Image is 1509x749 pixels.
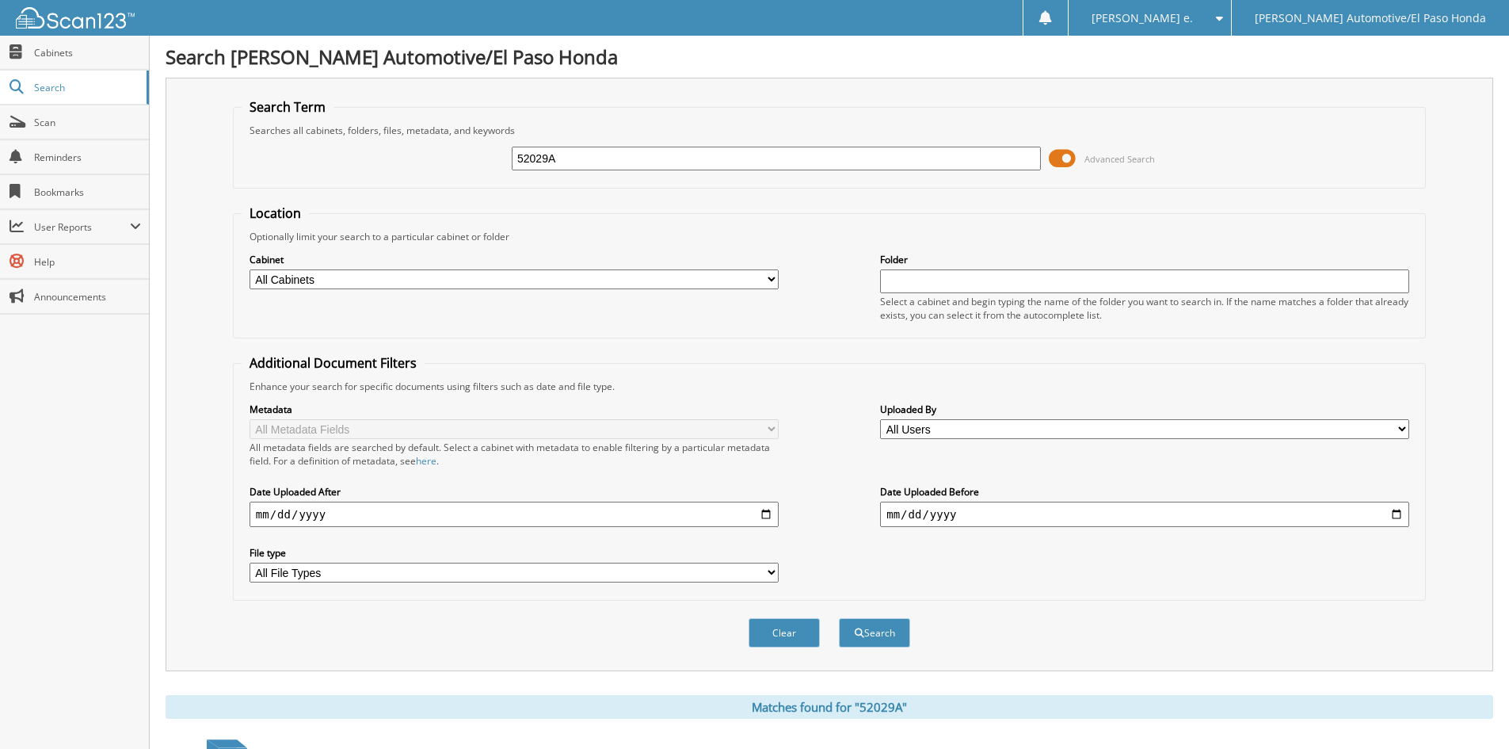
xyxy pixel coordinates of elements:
span: Search [34,81,139,94]
label: Metadata [250,403,779,416]
legend: Location [242,204,309,222]
input: end [880,502,1409,527]
span: Cabinets [34,46,141,59]
div: All metadata fields are searched by default. Select a cabinet with metadata to enable filtering b... [250,441,779,468]
button: Clear [749,618,820,648]
span: [PERSON_NAME] Automotive/El Paso Honda [1255,13,1486,23]
label: Cabinet [250,253,779,266]
div: Select a cabinet and begin typing the name of the folder you want to search in. If the name match... [880,295,1409,322]
h1: Search [PERSON_NAME] Automotive/El Paso Honda [166,44,1493,70]
div: Optionally limit your search to a particular cabinet or folder [242,230,1417,243]
span: Bookmarks [34,185,141,199]
span: User Reports [34,220,130,234]
div: Matches found for "52029A" [166,695,1493,719]
legend: Search Term [242,98,333,116]
div: Enhance your search for specific documents using filters such as date and file type. [242,380,1417,393]
label: Uploaded By [880,403,1409,416]
legend: Additional Document Filters [242,354,425,372]
span: Advanced Search [1084,153,1155,165]
label: Date Uploaded Before [880,485,1409,499]
span: Announcements [34,290,141,304]
span: Help [34,255,141,269]
label: Date Uploaded After [250,485,779,499]
input: start [250,502,779,527]
span: Scan [34,116,141,129]
a: here [416,454,436,468]
span: Reminders [34,151,141,164]
label: Folder [880,253,1409,266]
button: Search [839,618,910,648]
label: File type [250,546,779,560]
img: scan123-logo-white.svg [16,7,135,29]
div: Searches all cabinets, folders, files, metadata, and keywords [242,124,1417,137]
span: [PERSON_NAME] e. [1092,13,1193,23]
